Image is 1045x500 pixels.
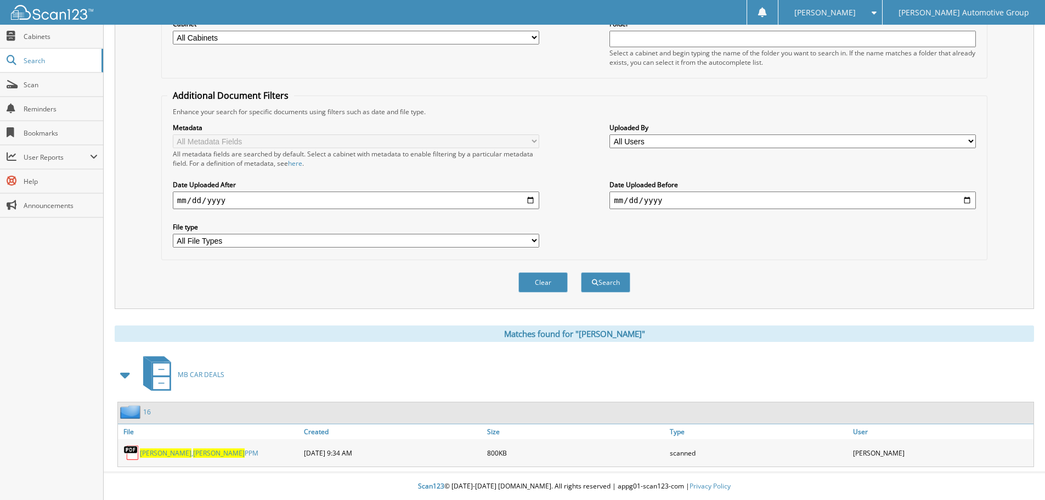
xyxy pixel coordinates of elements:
iframe: Chat Widget [990,447,1045,500]
span: MB CAR DEALS [178,370,224,379]
label: File type [173,222,539,232]
label: Date Uploaded After [173,180,539,189]
div: Matches found for "[PERSON_NAME]" [115,325,1034,342]
div: scanned [667,442,850,464]
label: Date Uploaded Before [609,180,976,189]
span: Bookmarks [24,128,98,138]
div: © [DATE]-[DATE] [DOMAIN_NAME]. All rights reserved | appg01-scan123-com | [104,473,1045,500]
div: [PERSON_NAME] [850,442,1033,464]
div: 800KB [484,442,668,464]
legend: Additional Document Filters [167,89,294,102]
span: [PERSON_NAME] [193,448,245,458]
span: Cabinets [24,32,98,41]
span: [PERSON_NAME] [140,448,191,458]
a: Size [484,424,668,439]
img: scan123-logo-white.svg [11,5,93,20]
a: [PERSON_NAME],[PERSON_NAME]PPM [140,448,258,458]
span: Scan [24,80,98,89]
a: here [288,159,302,168]
input: end [609,192,976,209]
button: Clear [518,272,568,293]
span: User Reports [24,153,90,162]
a: 16 [143,407,151,417]
span: Search [24,56,96,65]
a: Created [301,424,484,439]
a: User [850,424,1033,439]
span: Scan123 [418,481,444,491]
div: [DATE] 9:34 AM [301,442,484,464]
div: All metadata fields are searched by default. Select a cabinet with metadata to enable filtering b... [173,149,539,168]
div: Enhance your search for specific documents using filters such as date and file type. [167,107,981,116]
a: Privacy Policy [690,481,731,491]
a: Type [667,424,850,439]
a: MB CAR DEALS [137,353,224,396]
a: File [118,424,301,439]
span: [PERSON_NAME] [794,9,856,16]
div: Select a cabinet and begin typing the name of the folder you want to search in. If the name match... [609,48,976,67]
label: Metadata [173,123,539,132]
span: Announcements [24,201,98,210]
span: [PERSON_NAME] Automotive Group [899,9,1029,16]
span: Reminders [24,104,98,114]
span: Help [24,177,98,186]
input: start [173,192,539,209]
button: Search [581,272,630,293]
label: Uploaded By [609,123,976,132]
img: folder2.png [120,405,143,419]
img: PDF.png [123,445,140,461]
